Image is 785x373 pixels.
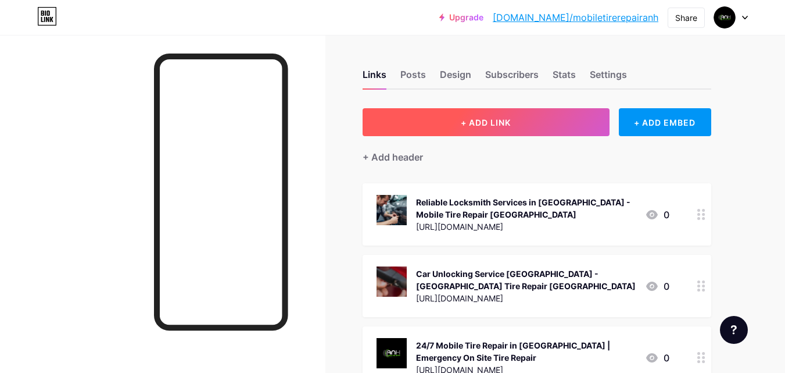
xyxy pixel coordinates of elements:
[416,268,636,292] div: Car Unlocking Service [GEOGRAPHIC_DATA] - [GEOGRAPHIC_DATA] Tire Repair [GEOGRAPHIC_DATA]
[493,10,658,24] a: [DOMAIN_NAME]/mobiletirerepairanh
[553,68,576,88] div: Stats
[363,68,386,88] div: Links
[377,338,407,368] img: 24/7 Mobile Tire Repair in Edmonton | Emergency On Site Tire Repair
[377,267,407,297] img: Car Unlocking Service Edmonton - Mobile Tire Repair ANH
[416,339,636,364] div: 24/7 Mobile Tire Repair in [GEOGRAPHIC_DATA] | Emergency On Site Tire Repair
[440,68,471,88] div: Design
[645,279,669,293] div: 0
[714,6,736,29] img: mobiletirerepairanh
[416,292,636,304] div: [URL][DOMAIN_NAME]
[675,12,697,24] div: Share
[416,196,636,221] div: Reliable Locksmith Services in [GEOGRAPHIC_DATA] - Mobile Tire Repair [GEOGRAPHIC_DATA]
[377,195,407,225] img: Reliable Locksmith Services in Edmonton - Mobile Tire Repair ANH
[645,351,669,365] div: 0
[619,108,711,136] div: + ADD EMBED
[461,118,511,127] span: + ADD LINK
[439,13,483,22] a: Upgrade
[416,221,636,233] div: [URL][DOMAIN_NAME]
[590,68,627,88] div: Settings
[363,108,610,136] button: + ADD LINK
[363,150,423,164] div: + Add header
[485,68,539,88] div: Subscribers
[645,208,669,222] div: 0
[400,68,426,88] div: Posts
